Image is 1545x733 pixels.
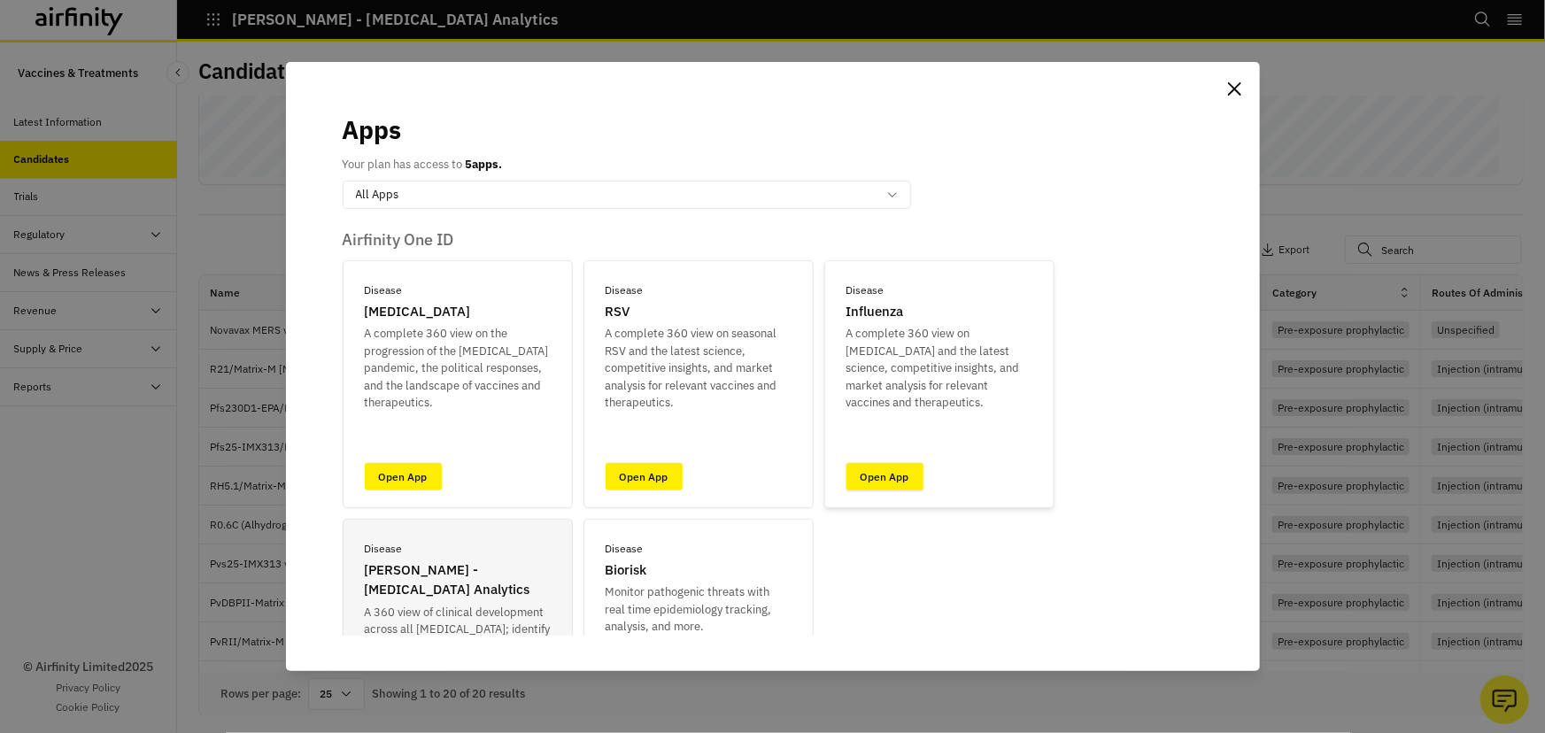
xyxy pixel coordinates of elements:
[356,186,399,204] p: All Apps
[606,463,683,490] a: Open App
[365,560,551,600] p: [PERSON_NAME] - [MEDICAL_DATA] Analytics
[343,112,402,149] p: Apps
[846,302,904,322] p: Influenza
[606,282,644,298] p: Disease
[466,157,503,172] b: 5 apps.
[343,156,503,174] p: Your plan has access to
[365,325,551,412] p: A complete 360 view on the progression of the [MEDICAL_DATA] pandemic, the political responses, a...
[365,604,551,691] p: A 360 view of clinical development across all [MEDICAL_DATA]; identify opportunities and track ch...
[365,302,471,322] p: [MEDICAL_DATA]
[365,282,403,298] p: Disease
[1221,74,1249,103] button: Close
[846,325,1032,412] p: A complete 360 view on [MEDICAL_DATA] and the latest science, competitive insights, and market an...
[606,541,644,557] p: Disease
[365,541,403,557] p: Disease
[365,463,442,490] a: Open App
[606,560,647,581] p: Biorisk
[343,230,1203,250] p: Airfinity One ID
[606,302,630,322] p: RSV
[846,282,885,298] p: Disease
[606,583,792,636] p: Monitor pathogenic threats with real time epidemiology tracking, analysis, and more.
[606,325,792,412] p: A complete 360 view on seasonal RSV and the latest science, competitive insights, and market anal...
[846,463,923,490] a: Open App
